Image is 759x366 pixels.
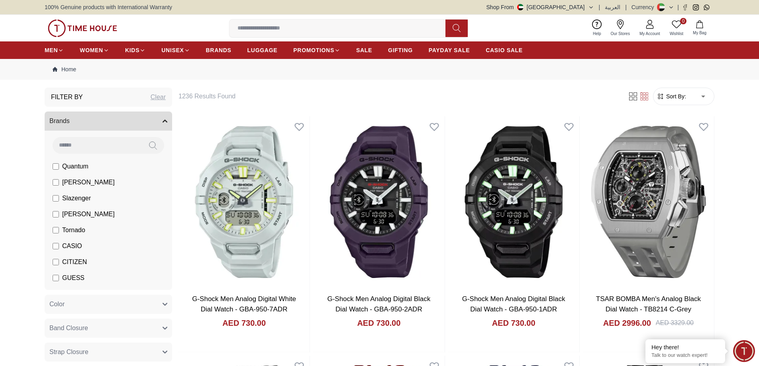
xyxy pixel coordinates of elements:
[693,4,699,10] a: Instagram
[388,43,413,57] a: GIFTING
[356,43,372,57] a: SALE
[49,347,88,357] span: Strap Closure
[53,227,59,233] input: Tornado
[625,3,627,11] span: |
[665,18,688,38] a: 0Wishlist
[733,340,755,362] div: Chat Widget
[293,46,334,54] span: PROMOTIONS
[704,4,710,10] a: Whatsapp
[486,3,594,11] button: Shop From[GEOGRAPHIC_DATA]
[688,19,711,37] button: My Bag
[517,4,524,10] img: United Arab Emirates
[62,162,88,171] span: Quantum
[486,46,523,54] span: CASIO SALE
[599,3,600,11] span: |
[49,116,70,126] span: Brands
[605,3,620,11] button: العربية
[45,59,714,80] nav: Breadcrumb
[206,46,231,54] span: BRANDS
[125,46,139,54] span: KIDS
[45,43,64,57] a: MEN
[293,43,340,57] a: PROMOTIONS
[590,31,604,37] span: Help
[53,179,59,186] input: [PERSON_NAME]
[62,289,86,299] span: ORIENT
[53,65,76,73] a: Home
[53,243,59,249] input: CASIO
[53,259,59,265] input: CITIZEN
[206,43,231,57] a: BRANDS
[682,4,688,10] a: Facebook
[178,92,618,101] h6: 1236 Results Found
[62,178,115,187] span: [PERSON_NAME]
[651,343,719,351] div: Hey there!
[588,18,606,38] a: Help
[53,195,59,202] input: Slazenger
[62,209,115,219] span: [PERSON_NAME]
[603,317,651,329] h4: AED 2996.00
[45,112,172,131] button: Brands
[608,31,633,37] span: Our Stores
[62,225,85,235] span: Tornado
[161,46,184,54] span: UNISEX
[80,43,109,57] a: WOMEN
[388,46,413,54] span: GIFTING
[356,46,372,54] span: SALE
[192,295,296,313] a: G-Shock Men Analog Digital White Dial Watch - GBA-950-7ADR
[80,46,103,54] span: WOMEN
[62,241,82,251] span: CASIO
[45,319,172,338] button: Band Closure
[62,273,84,283] span: GUESS
[429,43,470,57] a: PAYDAY SALE
[53,211,59,217] input: [PERSON_NAME]
[448,116,579,288] img: G-Shock Men Analog Digital Black Dial Watch - GBA-950-1ADR
[178,116,310,288] img: G-Shock Men Analog Digital White Dial Watch - GBA-950-7ADR
[657,92,686,100] button: Sort By:
[313,116,444,288] img: G-Shock Men Analog Digital Black Dial Watch - GBA-950-2ADR
[677,3,679,11] span: |
[690,30,710,36] span: My Bag
[429,46,470,54] span: PAYDAY SALE
[45,3,172,11] span: 100% Genuine products with International Warranty
[656,318,694,328] div: AED 3329.00
[327,295,430,313] a: G-Shock Men Analog Digital Black Dial Watch - GBA-950-2ADR
[462,295,565,313] a: G-Shock Men Analog Digital Black Dial Watch - GBA-950-1ADR
[665,92,686,100] span: Sort By:
[492,317,535,329] h4: AED 730.00
[51,92,83,102] h3: Filter By
[53,163,59,170] input: Quantum
[161,43,190,57] a: UNISEX
[357,317,400,329] h4: AED 730.00
[247,46,278,54] span: LUGGAGE
[651,352,719,359] p: Talk to our watch expert!
[53,275,59,281] input: GUESS
[667,31,686,37] span: Wishlist
[632,3,657,11] div: Currency
[49,299,65,309] span: Color
[222,317,266,329] h4: AED 730.00
[45,295,172,314] button: Color
[45,343,172,362] button: Strap Closure
[48,20,117,37] img: ...
[45,46,58,54] span: MEN
[62,194,91,203] span: Slazenger
[583,116,714,288] img: TSAR BOMBA Men's Analog Black Dial Watch - TB8214 C-Grey
[486,43,523,57] a: CASIO SALE
[247,43,278,57] a: LUGGAGE
[125,43,145,57] a: KIDS
[636,31,663,37] span: My Account
[151,92,166,102] div: Clear
[49,323,88,333] span: Band Closure
[680,18,686,24] span: 0
[62,257,87,267] span: CITIZEN
[606,18,635,38] a: Our Stores
[596,295,701,313] a: TSAR BOMBA Men's Analog Black Dial Watch - TB8214 C-Grey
